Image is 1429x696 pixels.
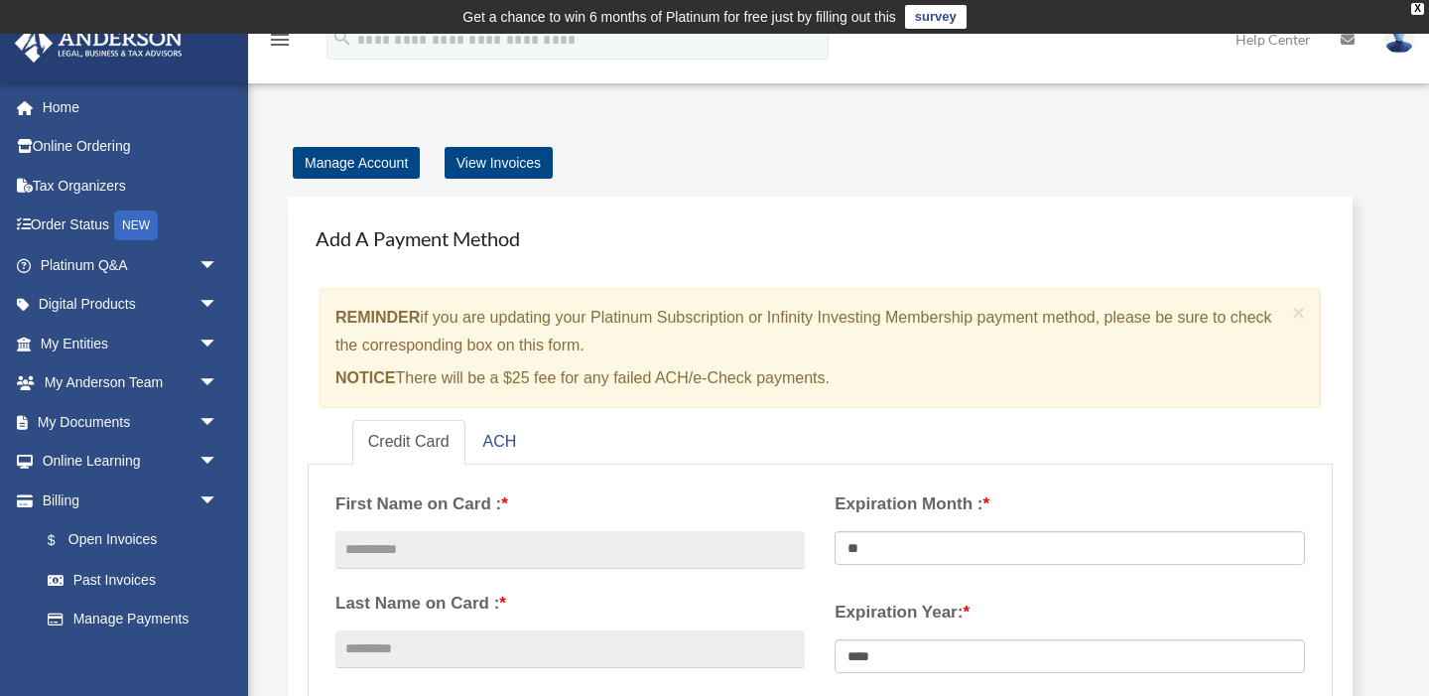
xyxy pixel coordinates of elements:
strong: REMINDER [335,309,420,326]
a: Credit Card [352,420,465,465]
img: User Pic [1384,25,1414,54]
span: arrow_drop_down [198,402,238,443]
label: First Name on Card : [335,489,805,519]
p: There will be a $25 fee for any failed ACH/e-Check payments. [335,364,1285,392]
a: Online Ordering [14,127,248,167]
span: arrow_drop_down [198,245,238,286]
a: Digital Productsarrow_drop_down [14,285,248,325]
label: Last Name on Card : [335,589,805,619]
span: $ [59,528,68,553]
a: survey [905,5,967,29]
span: × [1293,301,1306,324]
div: close [1411,3,1424,15]
a: $Open Invoices [28,520,248,561]
a: My Anderson Teamarrow_drop_down [14,363,248,403]
a: Manage Payments [28,600,238,639]
button: Close [1293,302,1306,323]
strong: NOTICE [335,369,395,386]
a: menu [268,35,292,52]
div: Get a chance to win 6 months of Platinum for free just by filling out this [462,5,896,29]
div: if you are updating your Platinum Subscription or Infinity Investing Membership payment method, p... [320,288,1321,408]
a: Billingarrow_drop_down [14,481,248,520]
span: arrow_drop_down [198,442,238,483]
span: arrow_drop_down [198,481,238,521]
a: Tax Organizers [14,166,248,206]
label: Expiration Year: [835,598,1304,627]
h4: Add A Payment Method [308,216,1333,260]
a: My Entitiesarrow_drop_down [14,324,248,363]
a: My Documentsarrow_drop_down [14,402,248,442]
span: arrow_drop_down [198,363,238,404]
span: arrow_drop_down [198,285,238,326]
i: menu [268,28,292,52]
a: Home [14,87,248,127]
a: ACH [467,420,533,465]
img: Anderson Advisors Platinum Portal [9,24,189,63]
i: search [331,27,353,49]
a: View Invoices [445,147,553,179]
a: Past Invoices [28,560,248,600]
a: Platinum Q&Aarrow_drop_down [14,245,248,285]
a: Manage Account [293,147,420,179]
a: Online Learningarrow_drop_down [14,442,248,482]
span: arrow_drop_down [198,324,238,364]
a: Order StatusNEW [14,206,248,246]
label: Expiration Month : [835,489,1304,519]
div: NEW [114,210,158,240]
